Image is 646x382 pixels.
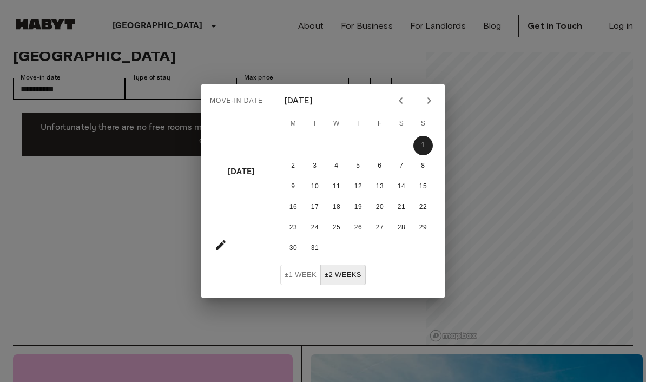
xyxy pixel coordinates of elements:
[392,197,411,217] button: 21
[413,218,433,238] button: 29
[392,156,411,176] button: 7
[327,218,346,238] button: 25
[348,156,368,176] button: 5
[305,218,325,238] button: 24
[305,113,325,135] span: Tuesday
[348,113,368,135] span: Thursday
[413,197,433,217] button: 22
[285,94,313,107] div: [DATE]
[413,136,433,155] button: 1
[305,156,325,176] button: 3
[348,218,368,238] button: 26
[280,265,366,286] div: Move In Flexibility
[370,197,390,217] button: 20
[327,197,346,217] button: 18
[284,239,303,258] button: 30
[210,93,263,110] span: Move-in date
[370,113,390,135] span: Friday
[392,113,411,135] span: Saturday
[327,177,346,196] button: 11
[392,218,411,238] button: 28
[305,239,325,258] button: 31
[348,177,368,196] button: 12
[284,218,303,238] button: 23
[327,156,346,176] button: 4
[320,265,366,286] button: ±2 weeks
[280,265,321,286] button: ±1 week
[413,156,433,176] button: 8
[413,113,433,135] span: Sunday
[284,197,303,217] button: 16
[370,218,390,238] button: 27
[370,156,390,176] button: 6
[413,177,433,196] button: 15
[370,177,390,196] button: 13
[327,113,346,135] span: Wednesday
[284,177,303,196] button: 9
[305,177,325,196] button: 10
[228,162,254,182] h4: [DATE]
[210,234,232,256] button: calendar view is open, go to text input view
[305,197,325,217] button: 17
[392,177,411,196] button: 14
[420,91,438,110] button: Next month
[284,113,303,135] span: Monday
[348,197,368,217] button: 19
[284,156,303,176] button: 2
[392,91,410,110] button: Previous month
